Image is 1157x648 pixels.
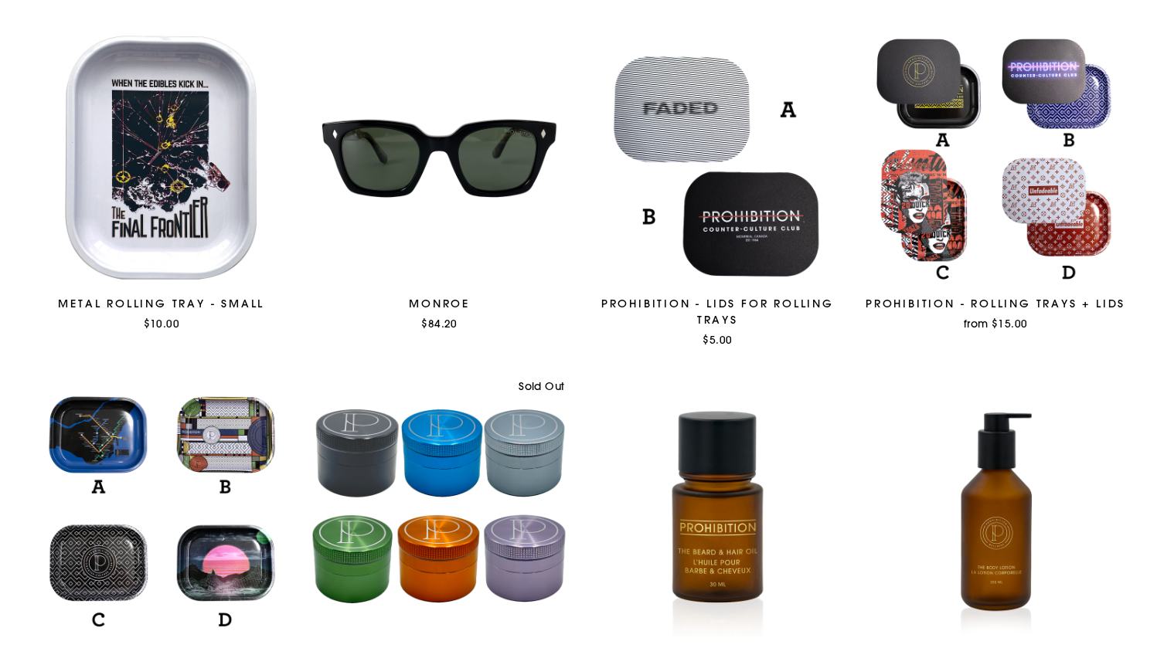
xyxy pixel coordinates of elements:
[865,296,1126,312] div: PROHIBITION - ROLLING TRAYS + LIDS
[587,332,849,348] div: $5.00
[31,28,292,337] a: METAL ROLLING TRAY - SMALL$10.00
[587,296,849,328] div: PROHIBITION - LIDS FOR ROLLING TRAYS
[31,296,292,312] div: METAL ROLLING TRAY - SMALL
[31,316,292,331] div: $10.00
[309,28,570,337] a: MONROE$84.20
[865,28,1126,337] a: PROHIBITION - ROLLING TRAYS + LIDSfrom $15.00
[587,28,849,353] a: PROHIBITION - LIDS FOR ROLLING TRAYS$5.00
[309,316,570,331] div: $84.20
[512,376,570,398] div: Sold Out
[865,316,1126,331] div: from $15.00
[309,296,570,312] div: MONROE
